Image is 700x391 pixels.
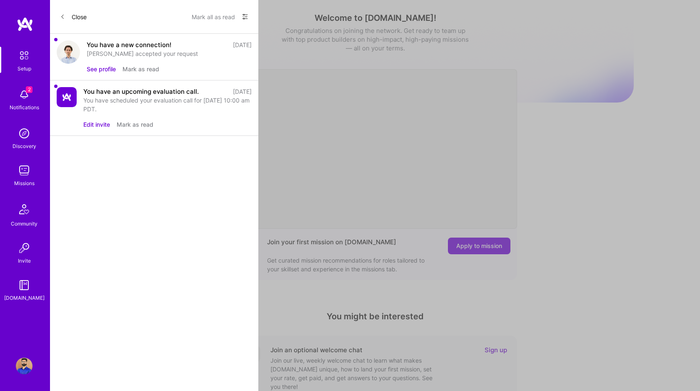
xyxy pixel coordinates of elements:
[16,162,32,179] img: teamwork
[16,240,32,256] img: Invite
[11,219,37,228] div: Community
[14,179,35,188] div: Missions
[16,358,32,374] img: User Avatar
[87,65,116,73] button: See profile
[117,120,153,129] button: Mark as read
[83,120,110,129] button: Edit invite
[57,40,80,64] img: user avatar
[18,256,31,265] div: Invite
[233,87,252,96] div: [DATE]
[192,10,235,23] button: Mark all as read
[17,17,33,32] img: logo
[15,47,33,64] img: setup
[4,293,45,302] div: [DOMAIN_NAME]
[57,87,77,107] img: Company Logo
[17,64,31,73] div: Setup
[122,65,159,73] button: Mark as read
[233,40,252,49] div: [DATE]
[60,10,87,23] button: Close
[14,358,35,374] a: User Avatar
[87,40,171,49] div: You have a new connection!
[83,96,252,113] div: You have scheduled your evaluation call for [DATE] 10:00 am PDT.
[83,87,199,96] div: You have an upcoming evaluation call.
[16,277,32,293] img: guide book
[87,49,252,58] div: [PERSON_NAME] accepted your request
[16,125,32,142] img: discovery
[12,142,36,150] div: Discovery
[14,199,34,219] img: Community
